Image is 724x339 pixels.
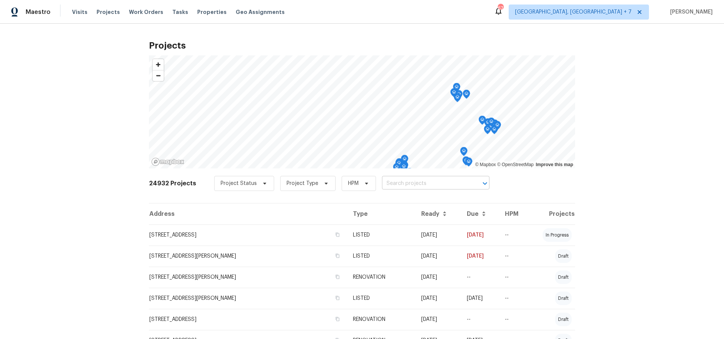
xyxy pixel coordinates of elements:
[453,83,460,95] div: Map marker
[555,292,572,305] div: draft
[667,8,713,16] span: [PERSON_NAME]
[499,224,529,246] td: --
[149,224,347,246] td: [STREET_ADDRESS]
[287,180,318,187] span: Project Type
[334,295,341,301] button: Copy Address
[347,288,415,309] td: LISTED
[347,309,415,330] td: RENOVATION
[347,224,415,246] td: LISTED
[461,267,499,288] td: --
[461,309,499,330] td: --
[395,159,403,171] div: Map marker
[334,252,341,259] button: Copy Address
[153,70,164,81] button: Zoom out
[415,267,461,288] td: [DATE]
[347,246,415,267] td: LISTED
[129,8,163,16] span: Work Orders
[461,224,499,246] td: [DATE]
[149,180,196,187] h2: 24932 Projects
[347,203,415,224] th: Type
[494,121,501,133] div: Map marker
[149,309,347,330] td: [STREET_ADDRESS]
[479,116,486,127] div: Map marker
[393,163,400,175] div: Map marker
[406,168,413,180] div: Map marker
[499,246,529,267] td: --
[461,288,499,309] td: [DATE]
[149,55,575,168] canvas: Map
[461,246,499,267] td: [DATE]
[197,8,227,16] span: Properties
[149,246,347,267] td: [STREET_ADDRESS][PERSON_NAME]
[72,8,87,16] span: Visits
[415,203,461,224] th: Ready
[415,224,461,246] td: [DATE]
[499,309,529,330] td: --
[172,9,188,15] span: Tasks
[415,309,461,330] td: [DATE]
[348,180,359,187] span: HPM
[400,162,408,174] div: Map marker
[334,316,341,322] button: Copy Address
[488,118,495,129] div: Map marker
[401,155,408,166] div: Map marker
[334,231,341,238] button: Copy Address
[484,125,491,137] div: Map marker
[151,157,184,166] a: Mapbox homepage
[460,147,468,159] div: Map marker
[499,203,529,224] th: HPM
[515,8,632,16] span: [GEOGRAPHIC_DATA], [GEOGRAPHIC_DATA] + 7
[555,249,572,263] div: draft
[415,288,461,309] td: [DATE]
[555,270,572,284] div: draft
[334,273,341,280] button: Copy Address
[153,59,164,70] button: Zoom in
[382,178,468,189] input: Search projects
[347,267,415,288] td: RENOVATION
[536,162,573,167] a: Improve this map
[499,267,529,288] td: --
[26,8,51,16] span: Maestro
[149,203,347,224] th: Address
[480,178,490,189] button: Open
[475,162,496,167] a: Mapbox
[491,125,498,137] div: Map marker
[149,267,347,288] td: [STREET_ADDRESS][PERSON_NAME]
[465,157,472,169] div: Map marker
[461,203,499,224] th: Due
[499,288,529,309] td: --
[149,288,347,309] td: [STREET_ADDRESS][PERSON_NAME]
[529,203,575,224] th: Projects
[463,90,470,101] div: Map marker
[396,158,403,170] div: Map marker
[415,246,461,267] td: [DATE]
[450,88,458,100] div: Map marker
[543,228,572,242] div: in progress
[153,70,164,81] span: Zoom out
[498,5,503,12] div: 67
[400,160,408,172] div: Map marker
[221,180,257,187] span: Project Status
[97,8,120,16] span: Projects
[555,313,572,326] div: draft
[462,156,470,168] div: Map marker
[236,8,285,16] span: Geo Assignments
[149,42,575,49] h2: Projects
[497,162,534,167] a: OpenStreetMap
